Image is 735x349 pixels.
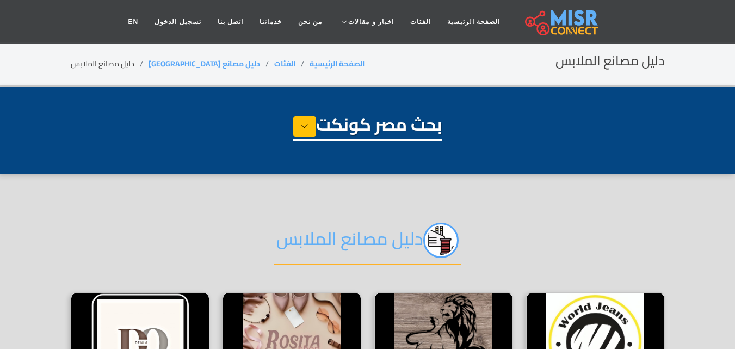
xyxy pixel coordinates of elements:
span: اخبار و مقالات [348,17,394,27]
h2: دليل مصانع الملابس [274,223,461,265]
a: من نحن [290,11,330,32]
a: الصفحة الرئيسية [439,11,508,32]
a: اتصل بنا [209,11,251,32]
a: الصفحة الرئيسية [310,57,365,71]
a: تسجيل الدخول [146,11,209,32]
a: الفئات [402,11,439,32]
li: دليل مصانع الملابس [71,58,149,70]
img: main.misr_connect [525,8,598,35]
h2: دليل مصانع الملابس [555,53,665,69]
a: الفئات [274,57,295,71]
a: خدماتنا [251,11,290,32]
a: اخبار و مقالات [330,11,402,32]
img: jc8qEEzyi89FPzAOrPPq.png [423,223,459,258]
h1: بحث مصر كونكت [293,114,442,141]
a: EN [120,11,147,32]
a: دليل مصانع [GEOGRAPHIC_DATA] [149,57,260,71]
